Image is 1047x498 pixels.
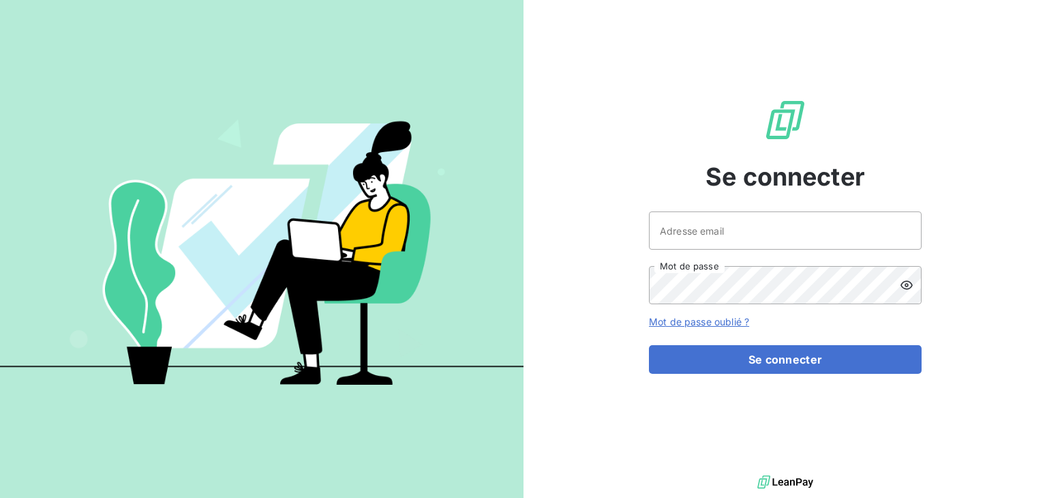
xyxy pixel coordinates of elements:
[763,98,807,142] img: Logo LeanPay
[649,316,749,327] a: Mot de passe oublié ?
[705,158,865,195] span: Se connecter
[649,345,922,374] button: Se connecter
[649,211,922,250] input: placeholder
[757,472,813,493] img: logo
